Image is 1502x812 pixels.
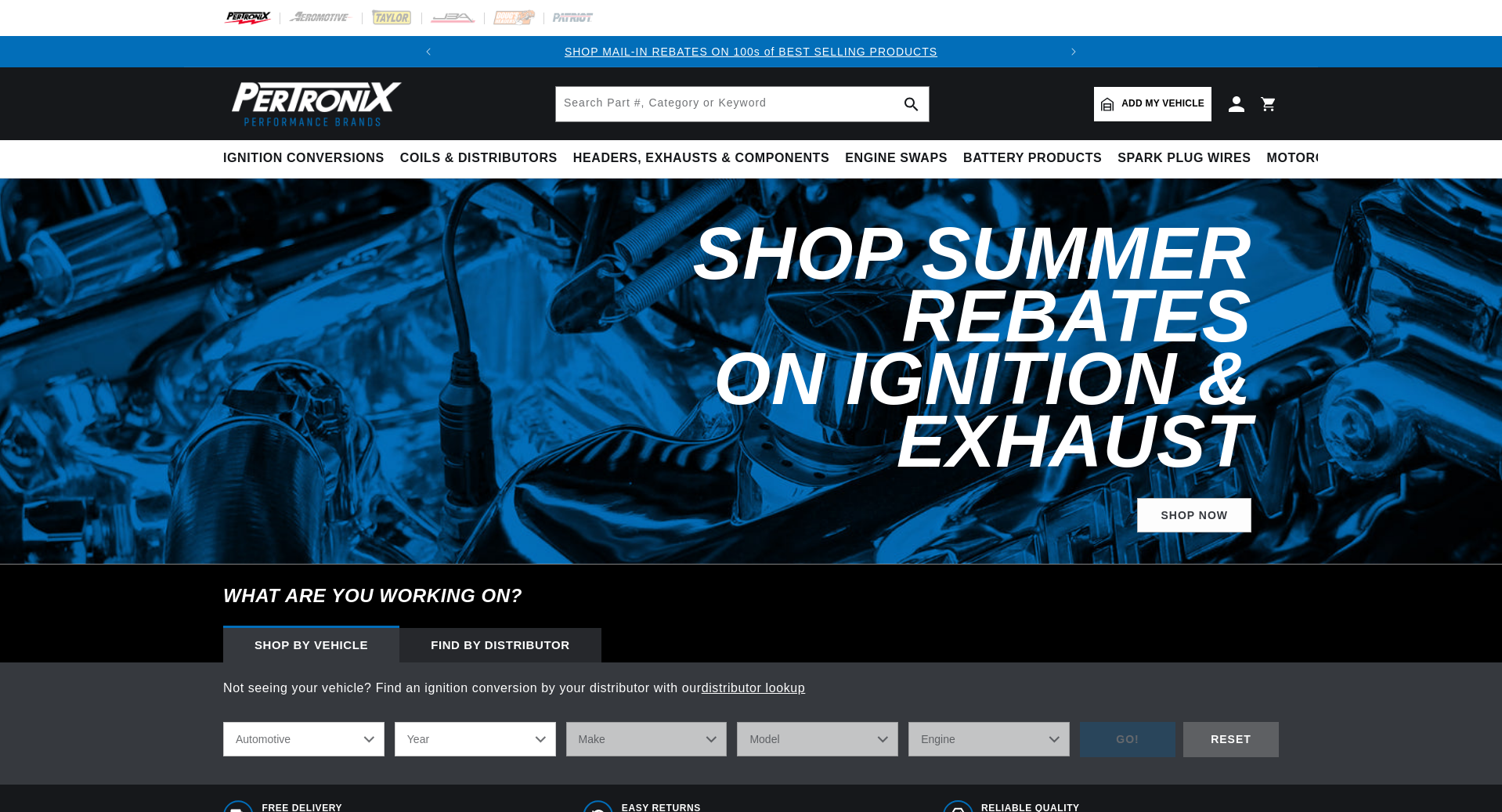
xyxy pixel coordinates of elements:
select: Year [395,722,556,756]
div: Announcement [444,43,1059,60]
select: Make [566,722,728,756]
select: Engine [908,722,1070,756]
h6: What are you working on? [184,565,1318,627]
summary: Headers, Exhausts & Components [565,140,837,177]
span: Battery Products [963,150,1102,167]
select: Model [737,722,898,756]
a: SHOP MAIL-IN REBATES ON 100s of BEST SELLING PRODUCTS [565,45,937,58]
input: Search Part #, Category or Keyword [556,87,929,121]
div: RESET [1183,722,1279,757]
select: Ride Type [223,722,385,756]
button: Translation missing: en.sections.announcements.previous_announcement [413,36,444,67]
slideshow-component: Translation missing: en.sections.announcements.announcement_bar [184,36,1318,67]
div: Find by Distributor [399,628,601,662]
div: 1 of 2 [444,43,1059,60]
h2: Shop Summer Rebates on Ignition & Exhaust [582,222,1251,473]
p: Not seeing your vehicle? Find an ignition conversion by your distributor with our [223,678,1279,698]
div: Shop by vehicle [223,628,399,662]
summary: Motorcycle [1259,140,1368,177]
summary: Ignition Conversions [223,140,392,177]
span: Engine Swaps [845,150,948,167]
a: SHOP NOW [1137,498,1251,533]
span: Coils & Distributors [400,150,558,167]
span: Spark Plug Wires [1117,150,1251,167]
a: Add my vehicle [1094,87,1211,121]
button: search button [894,87,929,121]
span: Ignition Conversions [223,150,385,167]
span: Headers, Exhausts & Components [573,150,829,167]
a: distributor lookup [702,681,806,695]
img: Pertronix [223,77,403,131]
button: Translation missing: en.sections.announcements.next_announcement [1058,36,1089,67]
span: Motorcycle [1267,150,1360,167]
summary: Coils & Distributors [392,140,565,177]
summary: Battery Products [955,140,1110,177]
summary: Spark Plug Wires [1110,140,1258,177]
span: Add my vehicle [1121,96,1204,111]
summary: Engine Swaps [837,140,955,177]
